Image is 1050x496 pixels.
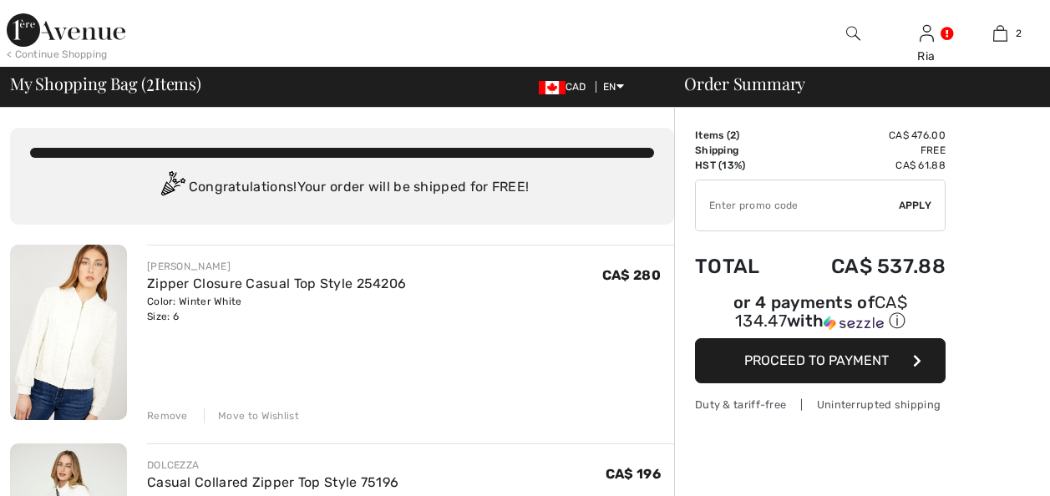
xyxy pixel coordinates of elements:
[744,352,889,368] span: Proceed to Payment
[695,295,946,338] div: or 4 payments ofCA$ 134.47withSezzle Click to learn more about Sezzle
[899,198,932,213] span: Apply
[539,81,566,94] img: Canadian Dollar
[539,81,593,93] span: CAD
[7,47,108,62] div: < Continue Shopping
[920,25,934,41] a: Sign In
[730,129,736,141] span: 2
[147,294,406,324] div: Color: Winter White Size: 6
[10,245,127,420] img: Zipper Closure Casual Top Style 254206
[785,143,946,158] td: Free
[147,474,398,490] a: Casual Collared Zipper Top Style 75196
[147,276,406,291] a: Zipper Closure Casual Top Style 254206
[785,128,946,143] td: CA$ 476.00
[735,292,907,331] span: CA$ 134.47
[695,143,785,158] td: Shipping
[606,466,661,482] span: CA$ 196
[824,316,884,331] img: Sezzle
[695,238,785,295] td: Total
[1016,26,1022,41] span: 2
[993,23,1007,43] img: My Bag
[785,158,946,173] td: CA$ 61.88
[696,180,899,230] input: Promo code
[920,23,934,43] img: My Info
[10,75,201,92] span: My Shopping Bag ( Items)
[695,295,946,332] div: or 4 payments of with
[785,238,946,295] td: CA$ 537.88
[146,71,155,93] span: 2
[964,23,1036,43] a: 2
[147,458,398,473] div: DOLCEZZA
[695,128,785,143] td: Items ( )
[204,408,299,423] div: Move to Wishlist
[890,48,962,65] div: Ria
[603,81,624,93] span: EN
[664,75,1040,92] div: Order Summary
[7,13,125,47] img: 1ère Avenue
[695,338,946,383] button: Proceed to Payment
[147,259,406,274] div: [PERSON_NAME]
[846,23,860,43] img: search the website
[602,267,661,283] span: CA$ 280
[155,171,189,205] img: Congratulation2.svg
[30,171,654,205] div: Congratulations! Your order will be shipped for FREE!
[695,158,785,173] td: HST (13%)
[147,408,188,423] div: Remove
[695,397,946,412] div: Duty & tariff-free | Uninterrupted shipping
